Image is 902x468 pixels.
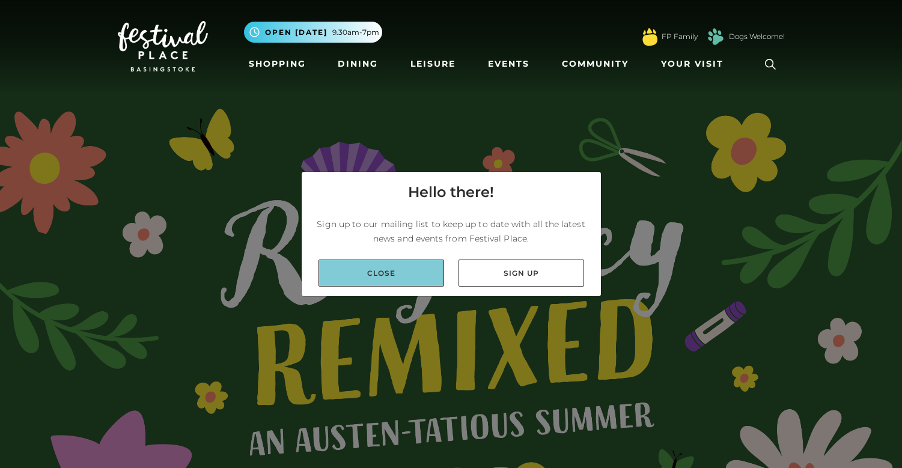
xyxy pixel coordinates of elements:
[311,217,591,246] p: Sign up to our mailing list to keep up to date with all the latest news and events from Festival ...
[662,31,698,42] a: FP Family
[118,21,208,71] img: Festival Place Logo
[265,27,328,38] span: Open [DATE]
[332,27,379,38] span: 9.30am-7pm
[459,260,584,287] a: Sign up
[729,31,785,42] a: Dogs Welcome!
[244,53,311,75] a: Shopping
[557,53,633,75] a: Community
[483,53,534,75] a: Events
[333,53,383,75] a: Dining
[406,53,460,75] a: Leisure
[656,53,734,75] a: Your Visit
[318,260,444,287] a: Close
[408,181,494,203] h4: Hello there!
[244,22,382,43] button: Open [DATE] 9.30am-7pm
[661,58,724,70] span: Your Visit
